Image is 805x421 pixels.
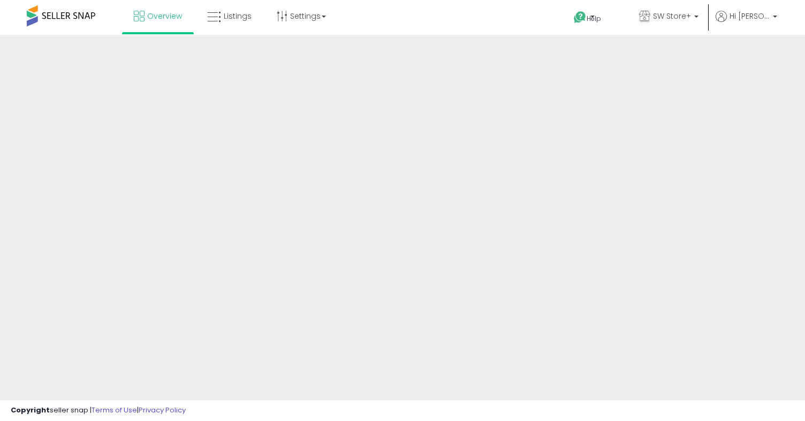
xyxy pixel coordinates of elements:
a: Privacy Policy [139,405,186,415]
a: Hi [PERSON_NAME] [716,11,777,35]
span: SW Store+ [653,11,691,21]
span: Hi [PERSON_NAME] [730,11,770,21]
span: Listings [224,11,252,21]
a: Terms of Use [92,405,137,415]
a: Help [565,3,622,35]
div: seller snap | | [11,405,186,416]
span: Help [587,14,601,23]
strong: Copyright [11,405,50,415]
span: Overview [147,11,182,21]
i: Get Help [573,11,587,24]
